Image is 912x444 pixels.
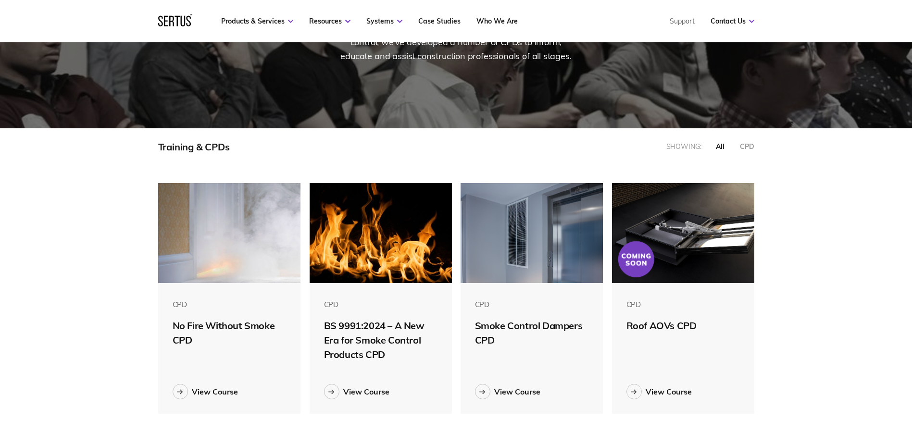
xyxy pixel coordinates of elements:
div: CPD [475,300,589,309]
div: Smoke Control Dampers CPD [475,319,589,347]
a: Who We Are [476,17,518,25]
div: BS 9991:2024 – A New Era for Smoke Control Products CPD [324,319,438,362]
div: Training & CPDs [158,141,230,153]
a: Case Studies [418,17,461,25]
a: Systems [366,17,402,25]
div: Roof AOVs CPD [626,319,740,333]
div: CPD [324,300,438,309]
a: View Course [626,384,740,399]
a: Products & Services [221,17,293,25]
div: CPD [173,300,287,309]
div: As part of our mission to raise awareness around smoke control, we’ve developed a number of CPDs ... [336,22,576,63]
div: CPD [740,142,754,151]
a: Support [670,17,695,25]
a: View Course [475,384,589,399]
div: CPD [626,300,740,309]
a: View Course [324,384,438,399]
div: Showing: [666,142,701,151]
a: View Course [173,384,287,399]
div: No Fire Without Smoke CPD [173,319,287,347]
a: Resources [309,17,350,25]
div: all [716,142,725,151]
div: View Course [343,387,389,396]
a: Contact Us [711,17,754,25]
div: View Course [192,387,238,396]
div: View Course [494,387,540,396]
div: View Course [646,387,692,396]
iframe: Chat Widget [864,398,912,444]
